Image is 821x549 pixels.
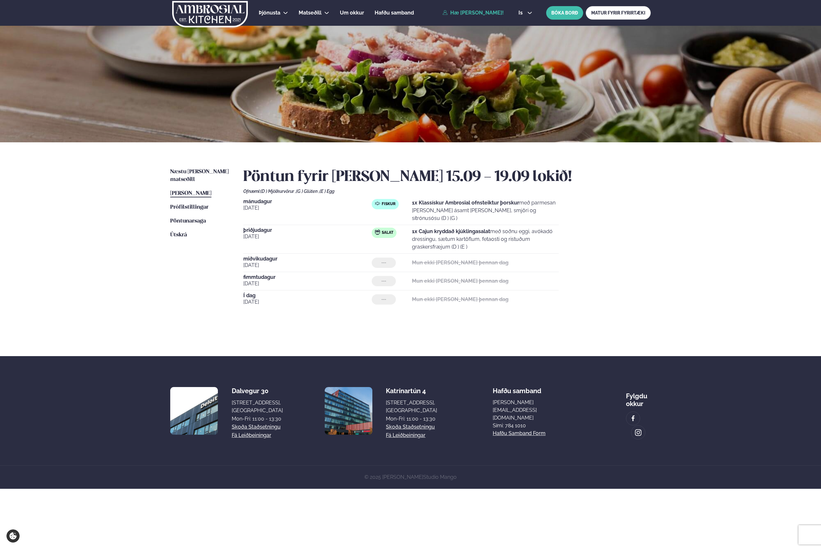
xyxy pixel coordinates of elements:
[630,415,637,422] img: image alt
[513,10,537,15] button: is
[382,202,396,207] span: Fiskur
[631,426,645,439] a: image alt
[232,423,281,431] a: Skoða staðsetningu
[443,10,504,16] a: Hæ [PERSON_NAME]!
[386,423,435,431] a: Skoða staðsetningu
[375,9,414,17] a: Hafðu samband
[412,228,559,251] p: með soðnu eggi, avókadó dressingu, sætum kartöflum, fetaosti og ristuðum graskersfræjum (D ) (E )
[299,10,322,16] span: Matseðill
[243,168,651,186] h2: Pöntun fyrir [PERSON_NAME] 15.09 - 19.09 lokið!
[412,199,559,222] p: með parmesan [PERSON_NAME] ásamt [PERSON_NAME], smjöri og sítrónusósu (D ) (G )
[412,296,508,302] strong: Mun ekki [PERSON_NAME] þennan dag
[172,1,248,27] img: logo
[635,429,642,436] img: image alt
[259,9,280,17] a: Þjónusta
[375,201,380,206] img: fish.svg
[364,474,457,480] span: © 2025 [PERSON_NAME]
[386,431,425,439] a: Fá leiðbeiningar
[382,230,393,235] span: Salat
[381,260,386,265] span: ---
[170,218,206,224] span: Pöntunarsaga
[243,189,651,194] div: Ofnæmi:
[232,399,283,414] div: [STREET_ADDRESS], [GEOGRAPHIC_DATA]
[381,279,386,284] span: ---
[493,399,570,422] a: [PERSON_NAME][EMAIL_ADDRESS][DOMAIN_NAME]
[340,10,364,16] span: Um okkur
[296,189,320,194] span: (G ) Glúten ,
[170,217,206,225] a: Pöntunarsaga
[170,190,211,197] a: [PERSON_NAME]
[232,387,283,395] div: Dalvegur 30
[386,415,437,423] div: Mon-Fri: 11:00 - 13:30
[493,422,570,430] p: Sími: 784 1010
[412,260,508,266] strong: Mun ekki [PERSON_NAME] þennan dag
[546,6,583,20] button: BÓKA BORÐ
[325,387,372,435] img: image alt
[170,387,218,435] img: image alt
[243,228,372,233] span: þriðjudagur
[243,275,372,280] span: fimmtudagur
[386,387,437,395] div: Katrínartún 4
[6,529,20,543] a: Cookie settings
[493,430,546,437] a: Hafðu samband form
[423,474,457,480] a: Studio Mango
[170,168,230,184] a: Næstu [PERSON_NAME] matseðill
[340,9,364,17] a: Um okkur
[243,204,372,212] span: [DATE]
[170,232,187,238] span: Útskrá
[170,204,209,210] span: Prófílstillingar
[493,382,541,395] span: Hafðu samband
[320,189,334,194] span: (E ) Egg
[586,6,651,20] a: MATUR FYRIR FYRIRTÆKI
[243,280,372,288] span: [DATE]
[412,228,490,234] strong: 1x Cajun kryddað kjúklingasalat
[381,297,386,302] span: ---
[243,298,372,306] span: [DATE]
[170,231,187,239] a: Útskrá
[232,431,271,439] a: Fá leiðbeiningar
[170,191,211,196] span: [PERSON_NAME]
[412,278,508,284] strong: Mun ekki [PERSON_NAME] þennan dag
[375,10,414,16] span: Hafðu samband
[259,10,280,16] span: Þjónusta
[299,9,322,17] a: Matseðill
[243,199,372,204] span: mánudagur
[626,387,651,408] div: Fylgdu okkur
[243,293,372,298] span: Í dag
[243,233,372,241] span: [DATE]
[260,189,296,194] span: (D ) Mjólkurvörur ,
[232,415,283,423] div: Mon-Fri: 11:00 - 13:30
[243,261,372,269] span: [DATE]
[170,204,209,211] a: Prófílstillingar
[412,200,519,206] strong: 1x Klassískur Ambrosial ofnsteiktur þorskur
[243,256,372,261] span: miðvikudagur
[170,169,229,182] span: Næstu [PERSON_NAME] matseðill
[386,399,437,414] div: [STREET_ADDRESS], [GEOGRAPHIC_DATA]
[375,230,380,235] img: salad.svg
[518,10,525,15] span: is
[626,412,640,425] a: image alt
